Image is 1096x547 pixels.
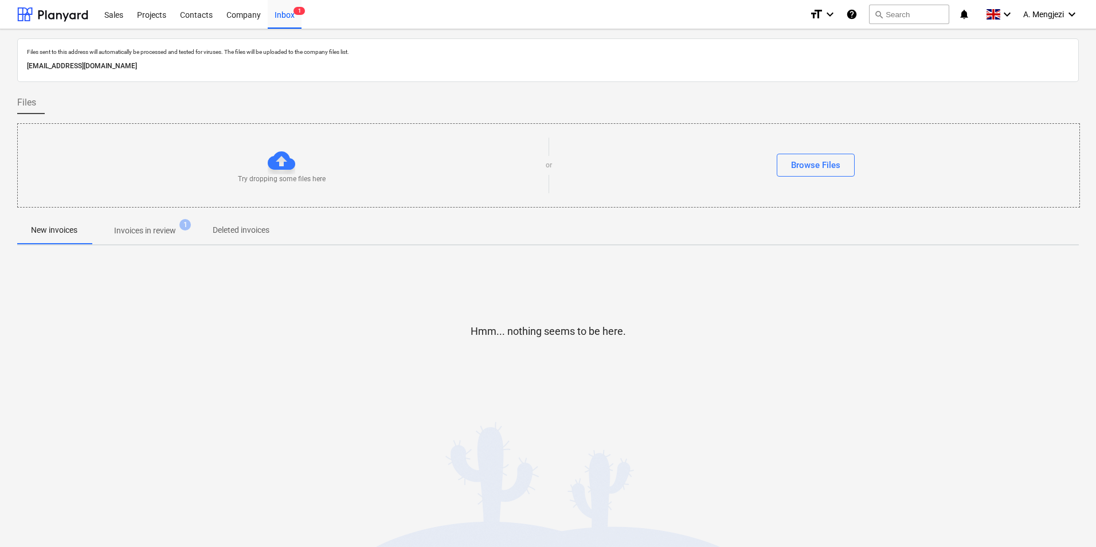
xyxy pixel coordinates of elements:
[823,7,837,21] i: keyboard_arrow_down
[27,48,1069,56] p: Files sent to this address will automatically be processed and tested for viruses. The files will...
[869,5,949,24] button: Search
[546,161,552,170] p: or
[1065,7,1079,21] i: keyboard_arrow_down
[1023,10,1064,19] span: A. Mengjezi
[17,123,1080,208] div: Try dropping some files hereorBrowse Files
[293,7,305,15] span: 1
[1000,7,1014,21] i: keyboard_arrow_down
[213,224,269,236] p: Deleted invoices
[27,60,1069,72] p: [EMAIL_ADDRESS][DOMAIN_NAME]
[471,325,626,338] p: Hmm... nothing seems to be here.
[238,174,326,184] p: Try dropping some files here
[179,219,191,230] span: 1
[17,96,36,110] span: Files
[114,225,176,237] p: Invoices in review
[777,154,855,177] button: Browse Files
[31,224,77,236] p: New invoices
[1039,492,1096,547] iframe: Chat Widget
[846,7,858,21] i: Knowledge base
[874,10,883,19] span: search
[809,7,823,21] i: format_size
[958,7,970,21] i: notifications
[791,158,840,173] div: Browse Files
